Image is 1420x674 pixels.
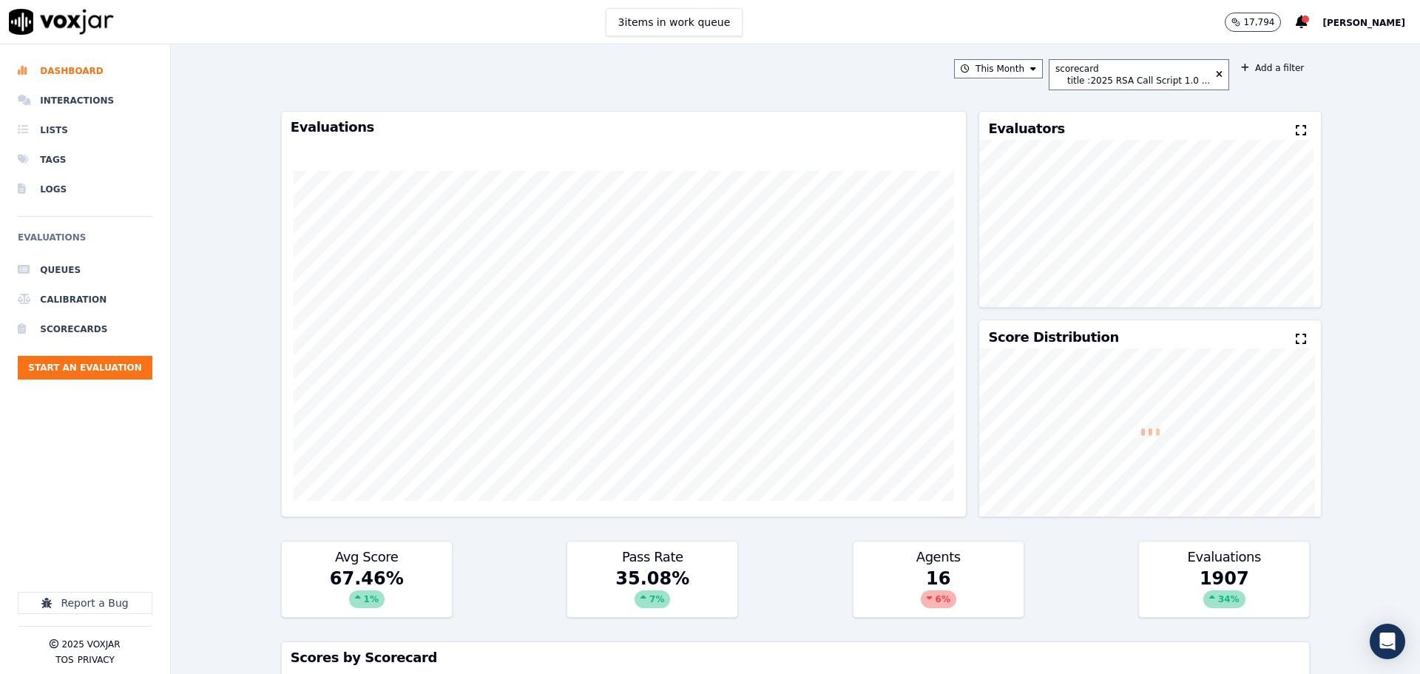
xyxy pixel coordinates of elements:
[18,314,152,344] a: Scorecards
[18,592,152,614] button: Report a Bug
[1235,59,1310,77] button: Add a filter
[1139,567,1309,617] div: 1907
[862,550,1015,564] h3: Agents
[1055,63,1210,75] div: scorecard
[1322,13,1420,31] button: [PERSON_NAME]
[635,590,670,608] div: 7 %
[606,8,743,36] button: 3items in work queue
[18,229,152,255] h6: Evaluations
[1370,624,1405,659] div: Open Intercom Messenger
[1067,75,1210,87] div: title : 2025 RSA Call Script 1.0 ...
[1148,550,1300,564] h3: Evaluations
[921,590,956,608] div: 6 %
[349,590,385,608] div: 1 %
[291,121,958,134] h3: Evaluations
[954,59,1043,78] button: This Month
[18,115,152,145] a: Lists
[18,145,152,175] a: Tags
[988,122,1064,135] h3: Evaluators
[18,175,152,204] a: Logs
[55,654,73,666] button: TOS
[853,567,1024,617] div: 16
[18,285,152,314] a: Calibration
[1225,13,1296,32] button: 17,794
[1322,18,1405,28] span: [PERSON_NAME]
[1049,59,1229,90] button: scorecard title :2025 RSA Call Script 1.0 ...
[1203,590,1245,608] div: 34 %
[567,567,737,617] div: 35.08 %
[61,638,120,650] p: 2025 Voxjar
[9,9,114,35] img: voxjar logo
[291,651,1300,664] h3: Scores by Scorecard
[291,550,443,564] h3: Avg Score
[988,331,1118,344] h3: Score Distribution
[18,255,152,285] a: Queues
[576,550,728,564] h3: Pass Rate
[1225,13,1281,32] button: 17,794
[18,356,152,380] button: Start an Evaluation
[18,86,152,115] a: Interactions
[78,654,115,666] button: Privacy
[18,56,152,86] a: Dashboard
[282,567,452,617] div: 67.46 %
[1243,16,1274,28] p: 17,794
